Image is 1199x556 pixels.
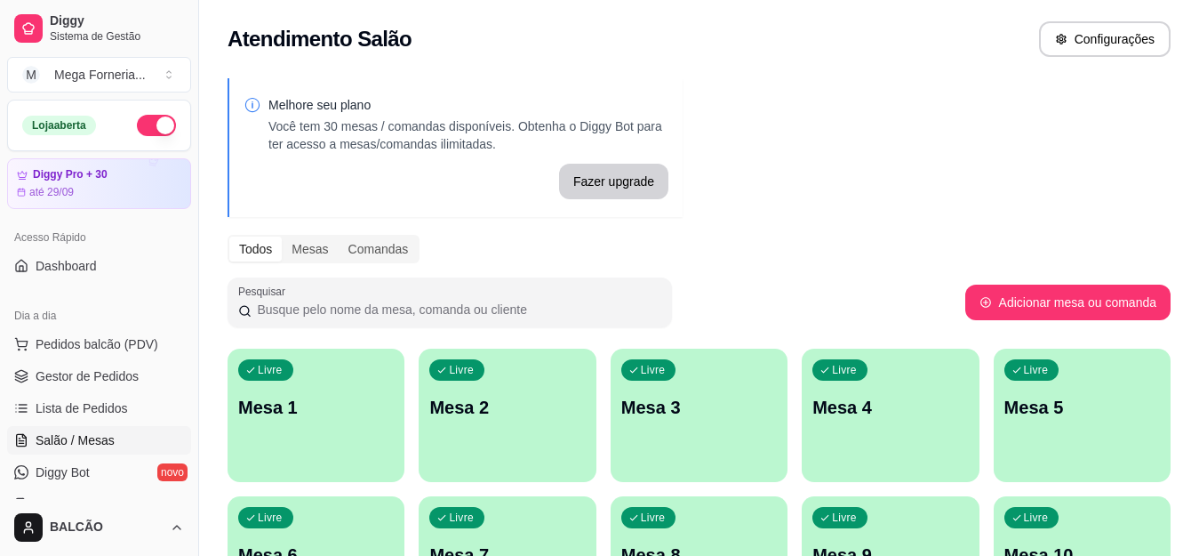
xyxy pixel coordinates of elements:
[50,13,184,29] span: Diggy
[137,115,176,136] button: Alterar Status
[268,117,668,153] p: Você tem 30 mesas / comandas disponíveis. Obtenha o Diggy Bot para ter acesso a mesas/comandas il...
[832,511,857,525] p: Livre
[50,520,163,536] span: BALCÃO
[621,395,777,420] p: Mesa 3
[7,394,191,423] a: Lista de Pedidos
[7,426,191,455] a: Salão / Mesas
[812,395,968,420] p: Mesa 4
[449,363,474,377] p: Livre
[7,158,191,209] a: Diggy Pro + 30até 29/09
[641,363,666,377] p: Livre
[268,96,668,114] p: Melhore seu plano
[7,330,191,359] button: Pedidos balcão (PDV)
[33,168,108,181] article: Diggy Pro + 30
[611,349,787,482] button: LivreMesa 3
[36,367,139,385] span: Gestor de Pedidos
[7,57,191,93] button: Select a team
[429,395,585,420] p: Mesa 2
[229,237,282,262] div: Todos
[1024,363,1049,377] p: Livre
[965,285,1171,320] button: Adicionar mesa ou comanda
[339,237,419,262] div: Comandas
[282,237,338,262] div: Mesas
[258,511,283,525] p: Livre
[7,302,191,330] div: Dia a dia
[22,66,40,84] span: M
[36,431,115,449] span: Salão / Mesas
[1004,395,1160,420] p: Mesa 5
[29,185,74,199] article: até 29/09
[238,284,292,299] label: Pesquisar
[419,349,596,482] button: LivreMesa 2
[50,29,184,44] span: Sistema de Gestão
[802,349,979,482] button: LivreMesa 4
[7,7,191,50] a: DiggySistema de Gestão
[228,349,404,482] button: LivreMesa 1
[449,511,474,525] p: Livre
[36,496,61,513] span: KDS
[7,458,191,487] a: Diggy Botnovo
[1024,511,1049,525] p: Livre
[1039,21,1171,57] button: Configurações
[36,257,97,275] span: Dashboard
[252,301,661,318] input: Pesquisar
[54,66,146,84] div: Mega Forneria ...
[36,399,128,417] span: Lista de Pedidos
[228,25,412,53] h2: Atendimento Salão
[7,223,191,252] div: Acesso Rápido
[641,511,666,525] p: Livre
[36,335,158,353] span: Pedidos balcão (PDV)
[7,490,191,519] a: KDS
[258,363,283,377] p: Livre
[7,252,191,280] a: Dashboard
[559,164,668,199] button: Fazer upgrade
[832,363,857,377] p: Livre
[7,362,191,391] a: Gestor de Pedidos
[22,116,96,135] div: Loja aberta
[7,506,191,549] button: BALCÃO
[994,349,1171,482] button: LivreMesa 5
[238,395,394,420] p: Mesa 1
[36,463,90,481] span: Diggy Bot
